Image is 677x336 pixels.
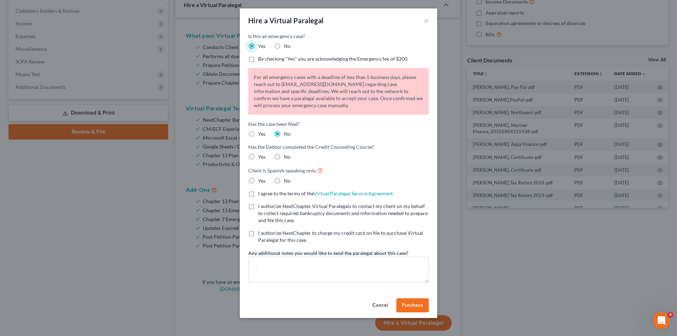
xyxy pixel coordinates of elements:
[424,16,429,25] button: ×
[248,16,324,25] div: Hire a Virtual Paralegal
[258,190,313,196] span: I agree to the terms of the
[258,56,408,62] span: By checking "Yes" you are acknowledging the Emergency fee of $200.
[284,131,291,137] span: No
[284,43,291,49] span: No
[248,144,374,150] span: Has the Debtor completed the Credit Counseling Course?
[258,154,266,160] span: Yes
[248,249,408,257] label: Any additional notes you would like to send the paralegal about this case?
[258,131,266,137] span: Yes
[367,298,394,312] button: Cancel
[284,154,291,160] span: No
[402,302,423,308] span: Purchase
[396,298,429,312] button: Purchase
[313,190,394,196] a: Virtual Paralegal Service Agreement.
[258,230,423,243] span: I authorize NextChapter to charge my credit card on file to purchase Virtual Paralegal for this c...
[248,68,429,115] p: For all emergency cases with a deadline of less than 5 business days, please reach out to [EMAIL_...
[284,178,291,184] span: No
[248,121,300,127] span: Has the case been filed?
[653,312,670,329] iframe: Intercom live chat
[258,43,266,49] span: Yes
[258,178,266,184] span: Yes
[667,312,673,318] span: 4
[258,203,428,223] span: I authorize NextChapter Virtual Paralegals to contact my client on my behalf to collect required ...
[248,33,305,39] span: Is this an emergency case?
[248,167,316,173] span: Client is Spanish-speaking only.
